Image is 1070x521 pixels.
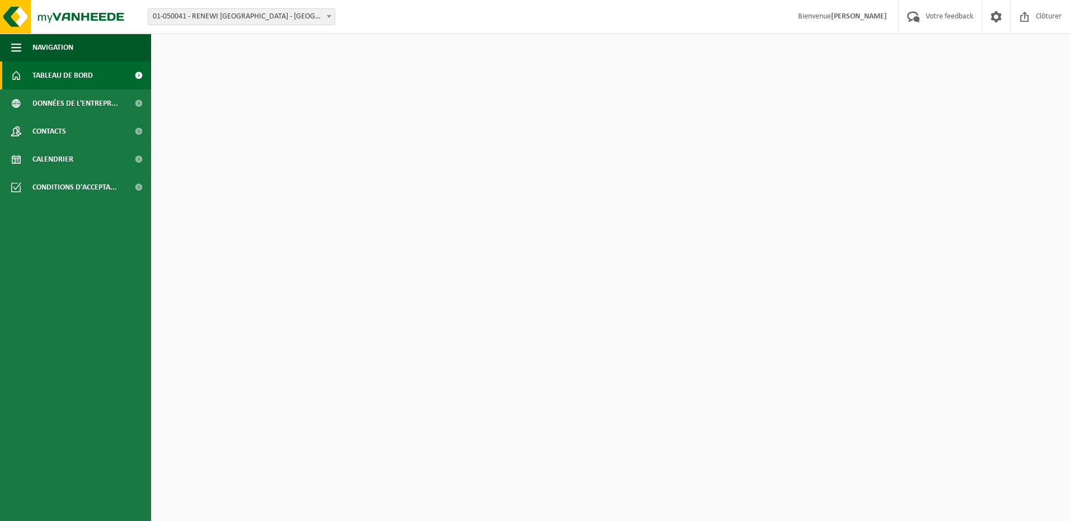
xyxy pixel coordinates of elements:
[148,9,335,25] span: 01-050041 - RENEWI BELGIUM - SERAING - SERAING
[32,117,66,145] span: Contacts
[148,8,335,25] span: 01-050041 - RENEWI BELGIUM - SERAING - SERAING
[831,12,887,21] strong: [PERSON_NAME]
[32,145,73,173] span: Calendrier
[32,61,93,89] span: Tableau de bord
[32,34,73,61] span: Navigation
[32,173,117,201] span: Conditions d'accepta...
[32,89,118,117] span: Données de l'entrepr...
